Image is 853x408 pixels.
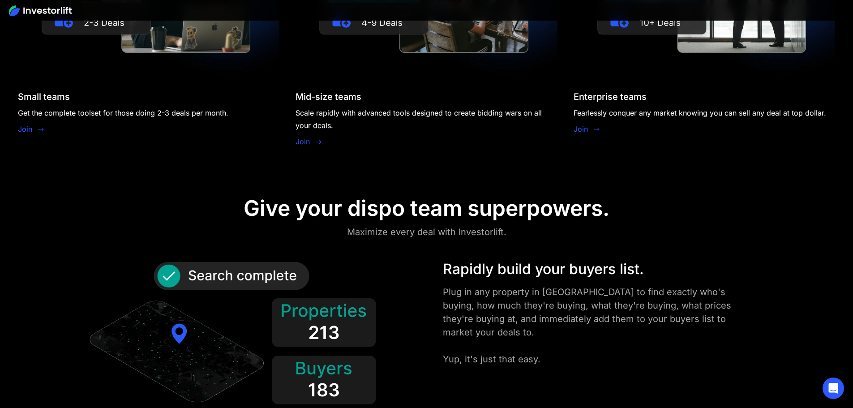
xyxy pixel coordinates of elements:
div: Get the complete toolset for those doing 2-3 deals per month. [18,107,228,119]
div: Mid-size teams [296,91,361,102]
div: Plug in any property in [GEOGRAPHIC_DATA] to find exactly who's buying, how much they're buying, ... [443,285,749,366]
div: Maximize every deal with Investorlift. [347,225,506,239]
div: Enterprise teams [574,91,647,102]
div: Scale rapidly with advanced tools designed to create bidding wars on all your deals. [296,107,557,132]
div: Rapidly build your buyers list. [443,258,749,280]
div: Open Intercom Messenger [823,378,844,399]
a: Join [574,124,588,134]
a: Join [18,124,32,134]
div: Fearlessly conquer any market knowing you can sell any deal at top dollar. [574,107,826,119]
a: Join [296,136,310,147]
div: Give your dispo team superpowers. [244,195,609,221]
div: Small teams [18,91,70,102]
